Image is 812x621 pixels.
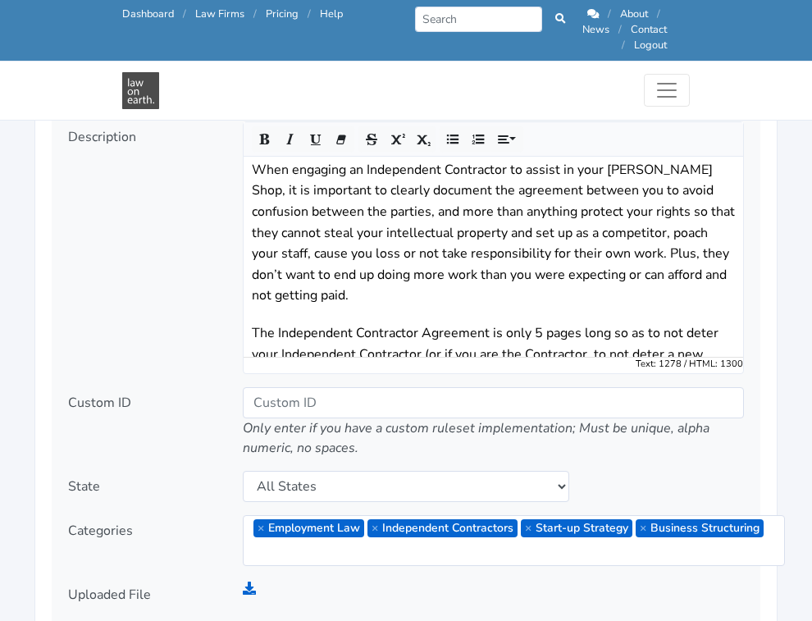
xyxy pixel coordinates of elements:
[582,22,609,37] a: News
[57,121,231,374] div: Description
[409,126,436,152] button: Subscript
[252,160,735,307] p: When engaging an Independent Contractor to assist in your [PERSON_NAME] Shop, it is important to ...
[608,7,611,21] span: /
[57,515,231,566] div: Categories
[183,7,186,21] span: /
[384,126,410,152] button: Superscript
[308,7,311,21] span: /
[320,7,343,21] a: Help
[253,519,364,537] li: Employment Law
[252,126,278,152] button: Bold (CTRL+B)
[636,519,764,537] li: Business Structuring
[243,419,709,457] em: Only enter if you have a custom ruleset implementation; Must be unique, alpha numeric, no spaces.
[415,7,542,32] input: Search
[122,7,174,21] a: Dashboard
[252,323,735,575] p: The Independent Contractor Agreement is only 5 pages long so as to not deter your Independent Con...
[525,519,531,537] span: ×
[634,38,667,53] a: Logout
[618,22,622,37] span: /
[640,519,646,537] span: ×
[372,519,378,537] span: ×
[277,126,303,152] button: Italic (CTRL+I)
[122,72,159,109] img: Law On Earth
[253,7,257,21] span: /
[195,7,244,21] a: Law Firms
[631,22,667,37] a: Contact
[622,38,625,53] span: /
[521,519,632,537] li: Start-up Strategy
[440,126,466,152] button: Unordered list (CTRL+SHIFT+NUM7)
[657,7,660,21] span: /
[57,471,231,502] div: State
[266,7,299,21] a: Pricing
[620,7,648,21] a: About
[358,126,385,152] button: Strikethrough (CTRL+SHIFT+S)
[490,126,523,152] button: Paragraph
[367,519,518,537] li: Independent Contractors
[243,387,744,418] input: Custom ID
[636,358,743,371] small: Text: 1278 / HTML: 1300
[303,126,329,152] button: Underline (CTRL+U)
[644,74,690,107] button: Toggle navigation
[465,126,491,152] button: Ordered list (CTRL+SHIFT+NUM8)
[57,579,231,610] div: Uploaded File
[57,387,231,458] div: Custom ID
[328,126,354,152] button: Remove Font Style (CTRL+\)
[258,519,264,537] span: ×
